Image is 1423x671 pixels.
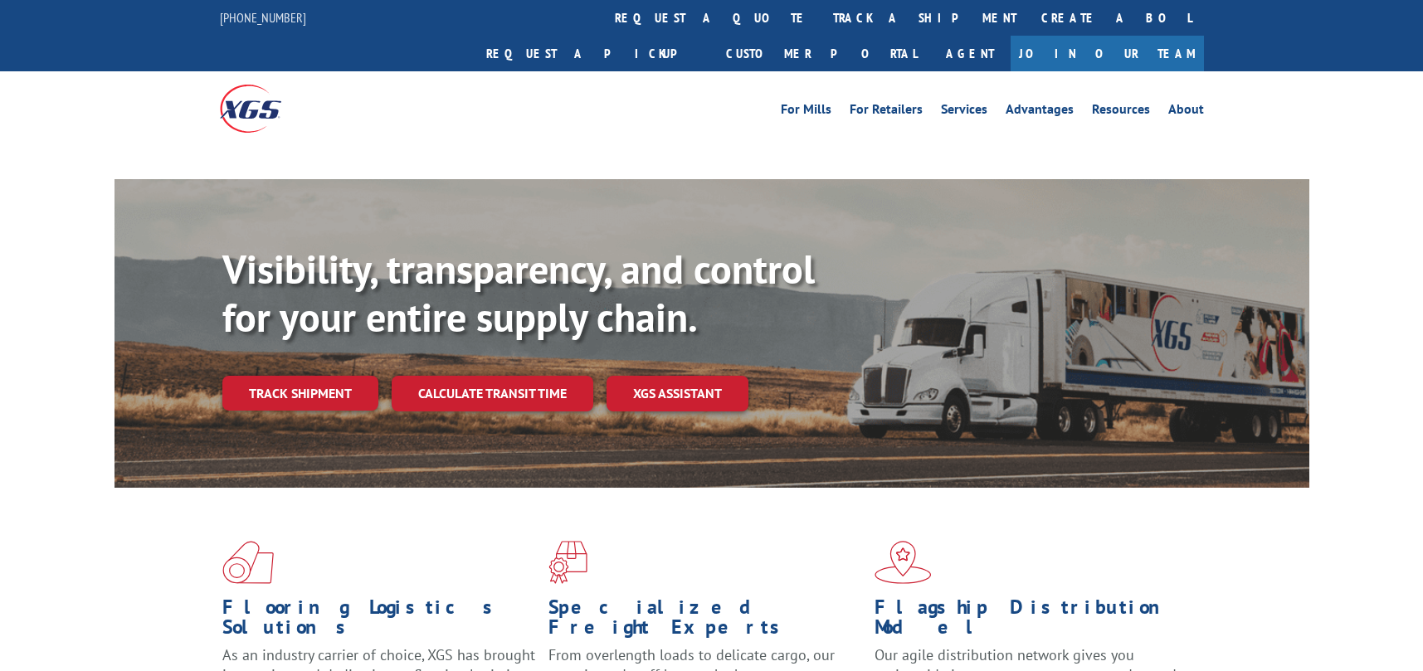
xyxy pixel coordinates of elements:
b: Visibility, transparency, and control for your entire supply chain. [222,243,815,343]
h1: Flooring Logistics Solutions [222,597,536,645]
h1: Specialized Freight Experts [548,597,862,645]
a: Request a pickup [474,36,714,71]
a: About [1168,103,1204,121]
h1: Flagship Distribution Model [875,597,1188,645]
a: Agent [929,36,1011,71]
a: Customer Portal [714,36,929,71]
img: xgs-icon-focused-on-flooring-red [548,541,587,584]
a: XGS ASSISTANT [607,376,748,411]
a: Track shipment [222,376,378,411]
a: Resources [1092,103,1150,121]
a: For Retailers [850,103,923,121]
a: Join Our Team [1011,36,1204,71]
a: Advantages [1006,103,1074,121]
img: xgs-icon-total-supply-chain-intelligence-red [222,541,274,584]
a: [PHONE_NUMBER] [220,9,306,26]
img: xgs-icon-flagship-distribution-model-red [875,541,932,584]
a: Services [941,103,987,121]
a: Calculate transit time [392,376,593,411]
a: For Mills [781,103,831,121]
